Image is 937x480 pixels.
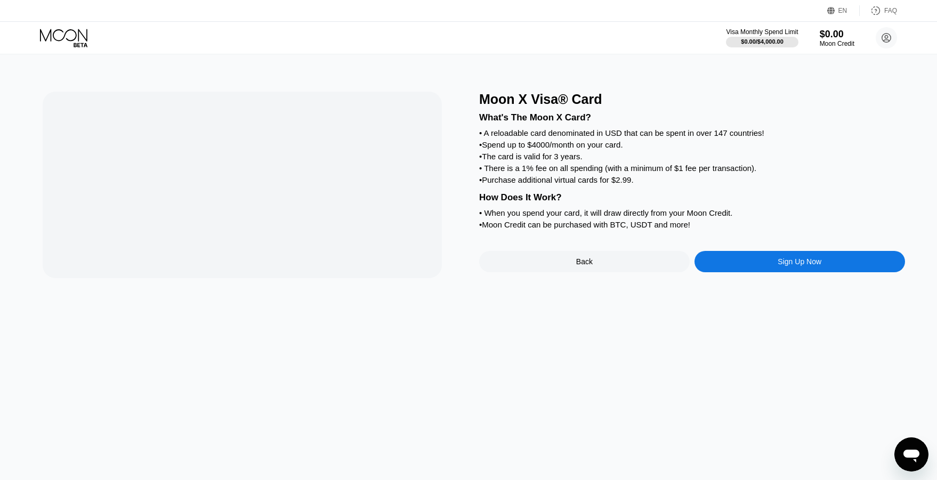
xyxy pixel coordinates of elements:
[820,40,854,47] div: Moon Credit
[479,175,905,184] div: • Purchase additional virtual cards for $2.99.
[479,140,905,149] div: • Spend up to $4000/month on your card.
[726,28,798,36] div: Visa Monthly Spend Limit
[860,5,897,16] div: FAQ
[576,257,593,266] div: Back
[778,257,821,266] div: Sign Up Now
[479,192,905,203] div: How Does It Work?
[894,437,928,471] iframe: 启动消息传送窗口的按钮
[479,164,905,173] div: • There is a 1% fee on all spending (with a minimum of $1 fee per transaction).
[479,128,905,137] div: • A reloadable card denominated in USD that can be spent in over 147 countries!
[479,220,905,229] div: • Moon Credit can be purchased with BTC, USDT and more!
[726,28,798,47] div: Visa Monthly Spend Limit$0.00/$4,000.00
[479,208,905,217] div: • When you spend your card, it will draw directly from your Moon Credit.
[479,251,690,272] div: Back
[479,152,905,161] div: • The card is valid for 3 years.
[884,7,897,14] div: FAQ
[838,7,847,14] div: EN
[820,29,854,40] div: $0.00
[820,29,854,47] div: $0.00Moon Credit
[741,38,783,45] div: $0.00 / $4,000.00
[827,5,860,16] div: EN
[479,112,905,123] div: What's The Moon X Card?
[694,251,905,272] div: Sign Up Now
[479,92,905,107] div: Moon X Visa® Card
